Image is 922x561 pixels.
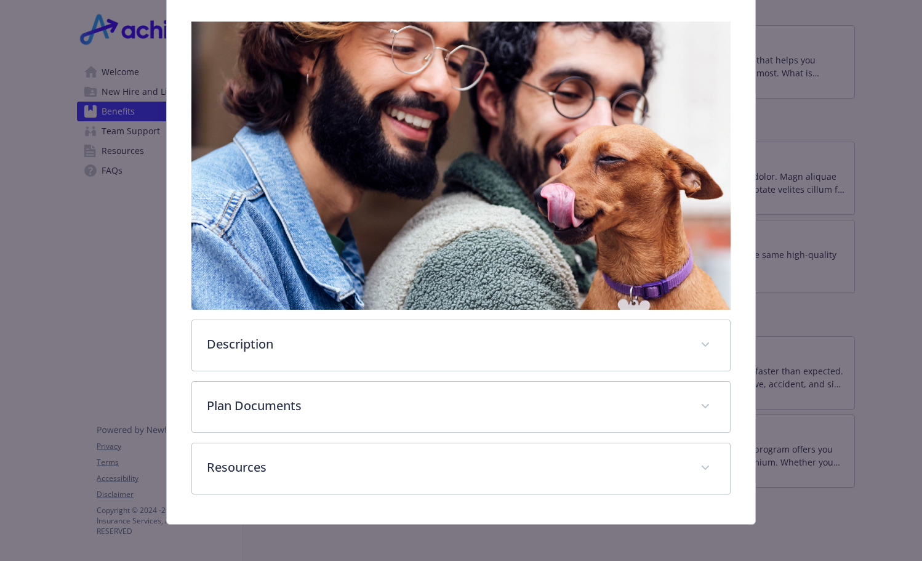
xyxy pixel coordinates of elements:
p: Description [207,335,686,353]
div: Resources [192,443,731,494]
div: Plan Documents [192,382,731,432]
div: Description [192,320,731,371]
p: Resources [207,458,686,477]
p: Plan Documents [207,397,686,415]
img: banner [191,22,731,310]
